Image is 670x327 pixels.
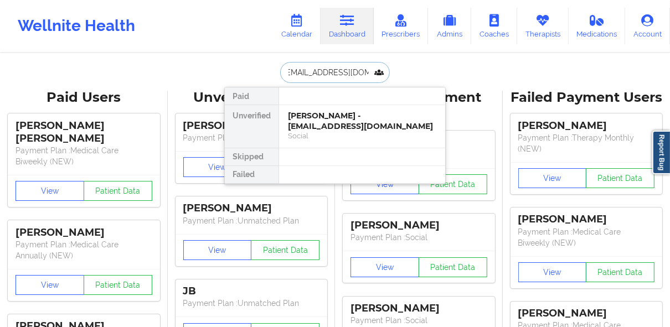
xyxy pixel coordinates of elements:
p: Payment Plan : Social [351,315,487,326]
p: Payment Plan : Unmatched Plan [183,132,320,143]
div: Paid Users [8,89,160,106]
div: Unverified Users [176,89,328,106]
a: Prescribers [374,8,429,44]
a: Account [625,8,670,44]
a: Calendar [273,8,321,44]
a: Admins [428,8,471,44]
div: [PERSON_NAME] [518,213,655,226]
a: Coaches [471,8,517,44]
div: [PERSON_NAME] [183,202,320,215]
div: [PERSON_NAME] [518,307,655,320]
button: View [351,257,419,277]
p: Payment Plan : Unmatched Plan [183,298,320,309]
div: [PERSON_NAME] [351,219,487,232]
button: View [16,181,84,201]
div: Paid [225,87,279,105]
div: [PERSON_NAME] [183,120,320,132]
div: [PERSON_NAME] [16,226,152,239]
div: [PERSON_NAME] [518,120,655,132]
div: [PERSON_NAME] - [EMAIL_ADDRESS][DOMAIN_NAME] [288,111,436,131]
p: Payment Plan : Social [351,232,487,243]
button: Patient Data [586,262,654,282]
p: Payment Plan : Medical Care Annually (NEW) [16,239,152,261]
p: Payment Plan : Medical Care Biweekly (NEW) [518,226,655,248]
button: Patient Data [419,257,487,277]
button: View [16,275,84,295]
button: View [183,157,252,177]
button: View [518,168,587,188]
div: Social [288,131,436,141]
div: Failed [225,166,279,184]
div: [PERSON_NAME] [PERSON_NAME] [16,120,152,145]
div: JB [183,285,320,298]
a: Medications [569,8,626,44]
div: Failed Payment Users [511,89,663,106]
button: View [518,262,587,282]
p: Payment Plan : Medical Care Biweekly (NEW) [16,145,152,167]
a: Report Bug [652,131,670,174]
a: Dashboard [321,8,374,44]
button: Patient Data [251,240,319,260]
p: Payment Plan : Therapy Monthly (NEW) [518,132,655,154]
p: Payment Plan : Unmatched Plan [183,215,320,226]
a: Therapists [517,8,569,44]
button: Patient Data [419,174,487,194]
div: Unverified [225,105,279,148]
button: View [351,174,419,194]
div: Skipped [225,148,279,166]
button: Patient Data [84,275,152,295]
button: Patient Data [586,168,654,188]
button: View [183,240,252,260]
div: [PERSON_NAME] [351,302,487,315]
button: Patient Data [84,181,152,201]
